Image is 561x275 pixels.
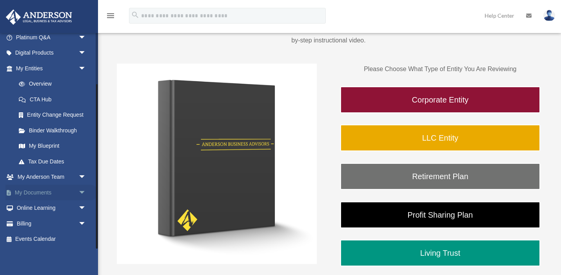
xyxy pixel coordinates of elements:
[5,60,98,76] a: My Entitiesarrow_drop_down
[78,60,94,77] span: arrow_drop_down
[11,154,98,169] a: Tax Due Dates
[5,185,98,200] a: My Documentsarrow_drop_down
[340,202,540,228] a: Profit Sharing Plan
[11,76,98,92] a: Overview
[78,200,94,216] span: arrow_drop_down
[340,240,540,266] a: Living Trust
[106,14,115,20] a: menu
[5,29,98,45] a: Platinum Q&Aarrow_drop_down
[78,216,94,232] span: arrow_drop_down
[340,86,540,113] a: Corporate Entity
[11,92,98,107] a: CTA Hub
[5,169,98,185] a: My Anderson Teamarrow_drop_down
[78,185,94,201] span: arrow_drop_down
[5,216,98,231] a: Billingarrow_drop_down
[11,107,98,123] a: Entity Change Request
[78,29,94,46] span: arrow_drop_down
[543,10,555,21] img: User Pic
[106,11,115,20] i: menu
[340,125,540,151] a: LLC Entity
[78,169,94,185] span: arrow_drop_down
[4,9,74,25] img: Anderson Advisors Platinum Portal
[5,200,98,216] a: Online Learningarrow_drop_down
[5,231,98,247] a: Events Calendar
[5,45,98,61] a: Digital Productsarrow_drop_down
[11,138,98,154] a: My Blueprint
[131,11,140,19] i: search
[340,64,540,75] p: Please Choose What Type of Entity You Are Reviewing
[340,163,540,190] a: Retirement Plan
[78,45,94,61] span: arrow_drop_down
[11,123,94,138] a: Binder Walkthrough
